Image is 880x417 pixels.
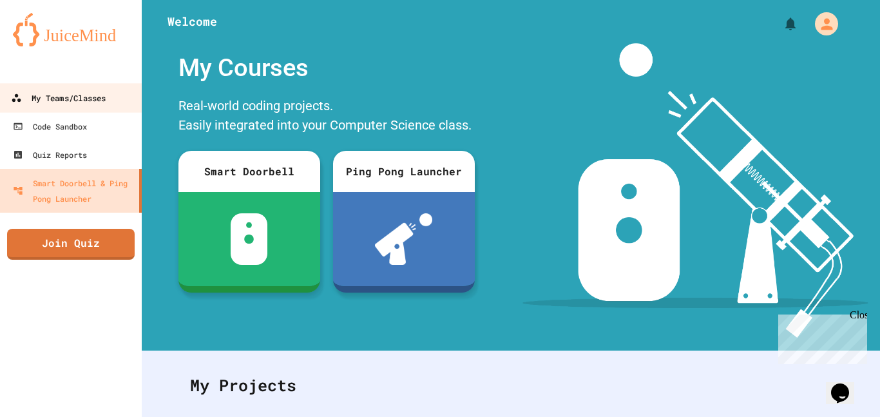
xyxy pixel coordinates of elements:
[375,213,432,265] img: ppl-with-ball.png
[333,151,475,192] div: Ping Pong Launcher
[801,9,841,39] div: My Account
[759,13,801,35] div: My Notifications
[7,229,135,260] a: Join Quiz
[13,119,87,134] div: Code Sandbox
[231,213,267,265] img: sdb-white.svg
[13,147,87,162] div: Quiz Reports
[5,5,89,82] div: Chat with us now!Close
[172,93,481,141] div: Real-world coding projects. Easily integrated into your Computer Science class.
[826,365,867,404] iframe: chat widget
[172,43,481,93] div: My Courses
[11,90,106,106] div: My Teams/Classes
[13,175,134,206] div: Smart Doorbell & Ping Pong Launcher
[773,309,867,364] iframe: chat widget
[13,13,129,46] img: logo-orange.svg
[177,360,845,411] div: My Projects
[522,43,868,338] img: banner-image-my-projects.png
[178,151,320,192] div: Smart Doorbell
